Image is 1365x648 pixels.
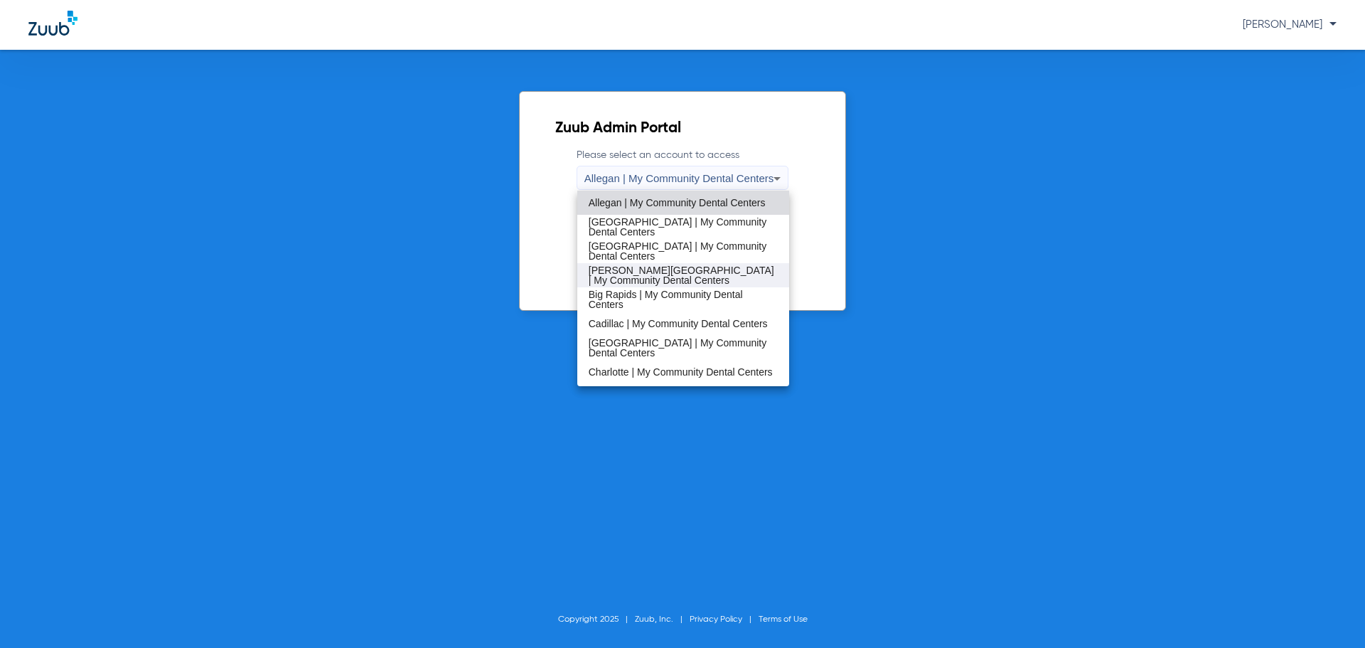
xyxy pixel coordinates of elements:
span: [PERSON_NAME][GEOGRAPHIC_DATA] | My Community Dental Centers [589,265,778,285]
iframe: Chat Widget [1294,580,1365,648]
span: Allegan | My Community Dental Centers [589,198,766,208]
span: Cadillac | My Community Dental Centers [589,319,768,329]
span: Charlotte | My Community Dental Centers [589,367,773,377]
span: [GEOGRAPHIC_DATA] | My Community Dental Centers [589,241,778,261]
span: [GEOGRAPHIC_DATA] | My Community Dental Centers [589,338,778,358]
span: Big Rapids | My Community Dental Centers [589,290,778,309]
span: [GEOGRAPHIC_DATA] | My Community Dental Centers [589,217,778,237]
